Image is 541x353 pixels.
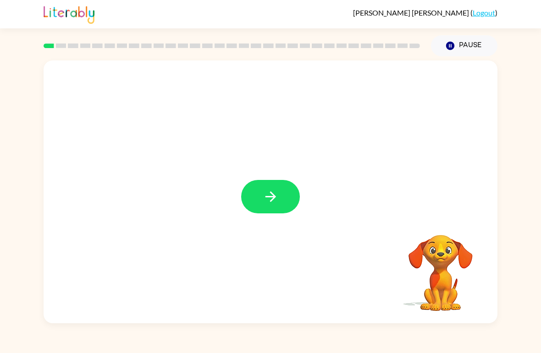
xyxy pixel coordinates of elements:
div: ( ) [353,8,497,17]
span: [PERSON_NAME] [PERSON_NAME] [353,8,470,17]
button: Pause [431,35,497,56]
a: Logout [473,8,495,17]
img: Literably [44,4,94,24]
video: Your browser must support playing .mp4 files to use Literably. Please try using another browser. [395,221,486,312]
